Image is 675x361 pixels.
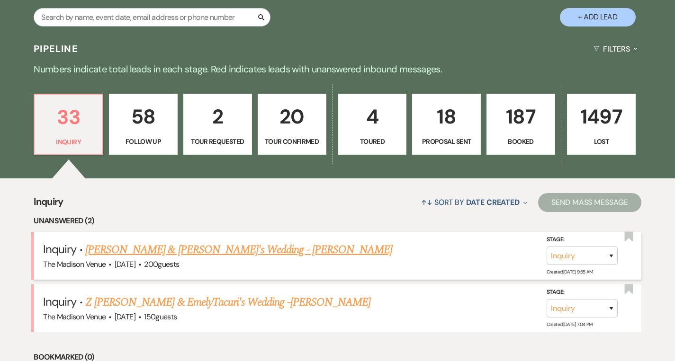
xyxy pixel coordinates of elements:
span: Date Created [466,197,520,207]
p: 33 [40,101,97,133]
label: Stage: [547,235,618,245]
li: Unanswered (2) [34,215,641,227]
span: Created: [DATE] 9:55 AM [547,269,593,275]
a: 18Proposal Sent [412,94,481,155]
a: 4Toured [338,94,407,155]
p: Follow Up [115,136,171,147]
button: Send Mass Message [538,193,641,212]
span: The Madison Venue [43,259,106,269]
label: Stage: [547,287,618,298]
span: The Madison Venue [43,312,106,322]
h3: Pipeline [34,42,78,55]
p: Tour Confirmed [264,136,320,147]
span: Inquiry [34,194,63,215]
p: Booked [493,136,549,147]
button: + Add Lead [560,8,636,26]
p: 58 [115,101,171,132]
span: Created: [DATE] 7:04 PM [547,321,593,327]
p: 2 [189,101,246,132]
a: 20Tour Confirmed [258,94,326,155]
a: 1497Lost [567,94,636,155]
p: Lost [573,136,630,147]
p: 20 [264,101,320,132]
a: 58Follow Up [109,94,178,155]
p: Inquiry [40,137,97,147]
p: Toured [344,136,401,147]
span: [DATE] [115,259,135,269]
span: 150 guests [144,312,177,322]
span: Inquiry [43,242,76,256]
button: Filters [590,36,641,62]
p: 1497 [573,101,630,132]
p: Proposal Sent [418,136,475,147]
a: Z [PERSON_NAME] & EmelyTacuri's Wedding -[PERSON_NAME] [85,294,370,311]
span: [DATE] [115,312,135,322]
a: [PERSON_NAME] & [PERSON_NAME]'s Wedding - [PERSON_NAME] [85,241,392,258]
p: Tour Requested [189,136,246,147]
a: 2Tour Requested [183,94,252,155]
span: ↑↓ [421,197,432,207]
input: Search by name, event date, email address or phone number [34,8,270,26]
span: Inquiry [43,294,76,309]
span: 200 guests [144,259,179,269]
a: 187Booked [486,94,555,155]
p: 4 [344,101,401,132]
a: 33Inquiry [34,94,103,155]
p: 18 [418,101,475,132]
button: Sort By Date Created [417,190,531,215]
p: 187 [493,101,549,132]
